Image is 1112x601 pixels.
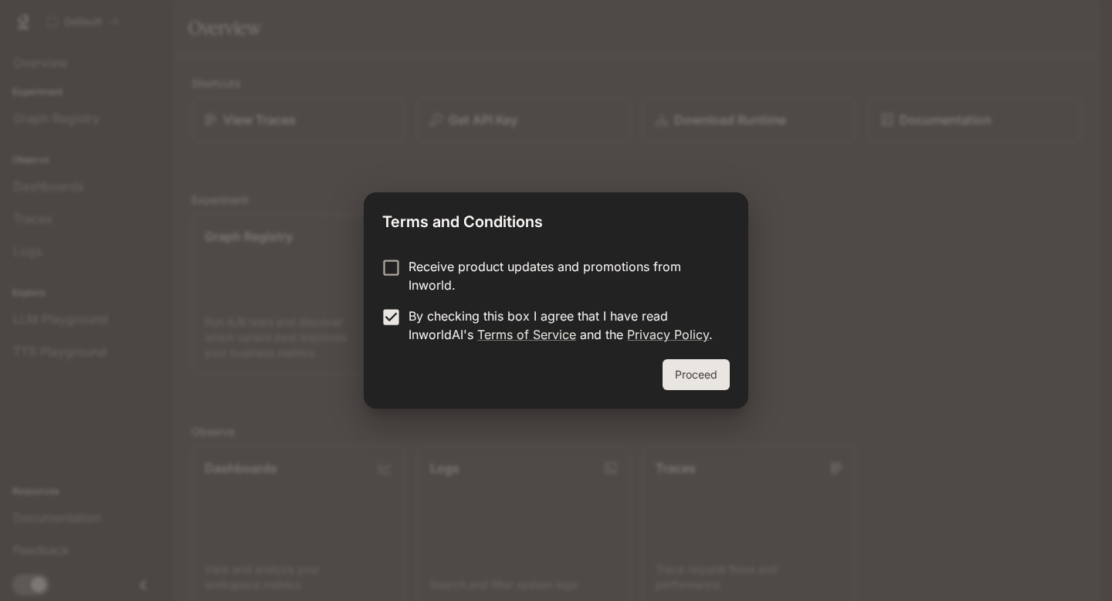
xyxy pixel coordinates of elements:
[364,192,748,245] h2: Terms and Conditions
[409,307,717,344] p: By checking this box I agree that I have read InworldAI's and the .
[477,327,576,342] a: Terms of Service
[627,327,709,342] a: Privacy Policy
[409,257,717,294] p: Receive product updates and promotions from Inworld.
[663,359,730,390] button: Proceed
